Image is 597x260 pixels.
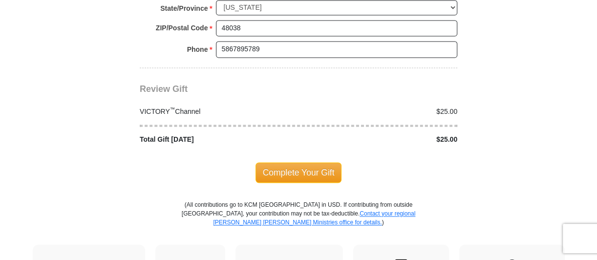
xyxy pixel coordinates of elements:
[256,162,342,183] span: Complete Your Gift
[135,107,299,117] div: VICTORY Channel
[170,106,175,112] sup: ™
[160,1,208,15] strong: State/Province
[298,134,463,145] div: $25.00
[298,107,463,117] div: $25.00
[181,200,416,244] p: (All contributions go to KCM [GEOGRAPHIC_DATA] in USD. If contributing from outside [GEOGRAPHIC_D...
[135,134,299,145] div: Total Gift [DATE]
[156,21,208,35] strong: ZIP/Postal Code
[140,84,188,94] span: Review Gift
[187,43,208,56] strong: Phone
[213,210,415,226] a: Contact your regional [PERSON_NAME] [PERSON_NAME] Ministries office for details.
